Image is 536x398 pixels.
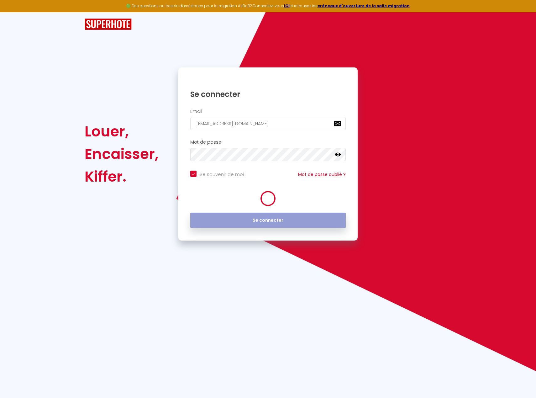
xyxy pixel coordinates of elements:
input: Ton Email [190,117,346,130]
button: Se connecter [190,213,346,228]
div: Kiffer. [85,165,159,188]
h1: Se connecter [190,89,346,99]
img: SuperHote logo [85,19,132,30]
a: ICI [284,3,290,8]
a: créneaux d'ouverture de la salle migration [318,3,410,8]
button: Ouvrir le widget de chat LiveChat [5,3,24,21]
h2: Mot de passe [190,140,346,145]
h2: Email [190,109,346,114]
div: Louer, [85,120,159,143]
div: Encaisser, [85,143,159,165]
a: Mot de passe oublié ? [298,171,346,178]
